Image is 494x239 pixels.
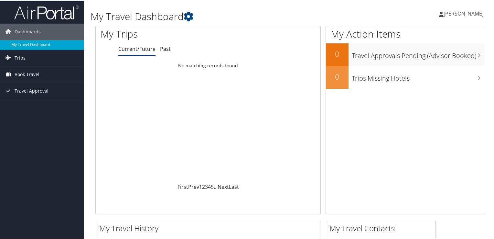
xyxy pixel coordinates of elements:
[91,9,357,23] h1: My Travel Dashboard
[160,45,171,52] a: Past
[326,65,485,88] a: 0Trips Missing Hotels
[439,3,490,23] a: [PERSON_NAME]
[199,183,202,190] a: 1
[352,47,485,60] h3: Travel Approvals Pending (Advisor Booked)
[326,71,349,82] h2: 0
[177,183,188,190] a: First
[15,66,39,82] span: Book Travel
[15,49,26,65] span: Trips
[214,183,218,190] span: …
[229,183,239,190] a: Last
[218,183,229,190] a: Next
[205,183,208,190] a: 3
[208,183,211,190] a: 4
[99,222,320,233] h2: My Travel History
[329,222,435,233] h2: My Travel Contacts
[352,70,485,82] h3: Trips Missing Hotels
[15,82,48,98] span: Travel Approval
[444,9,484,17] span: [PERSON_NAME]
[101,27,222,40] h1: My Trips
[326,43,485,65] a: 0Travel Approvals Pending (Advisor Booked)
[96,59,320,71] td: No matching records found
[188,183,199,190] a: Prev
[326,48,349,59] h2: 0
[326,27,485,40] h1: My Action Items
[14,4,79,19] img: airportal-logo.png
[202,183,205,190] a: 2
[15,23,41,39] span: Dashboards
[211,183,214,190] a: 5
[118,45,156,52] a: Current/Future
